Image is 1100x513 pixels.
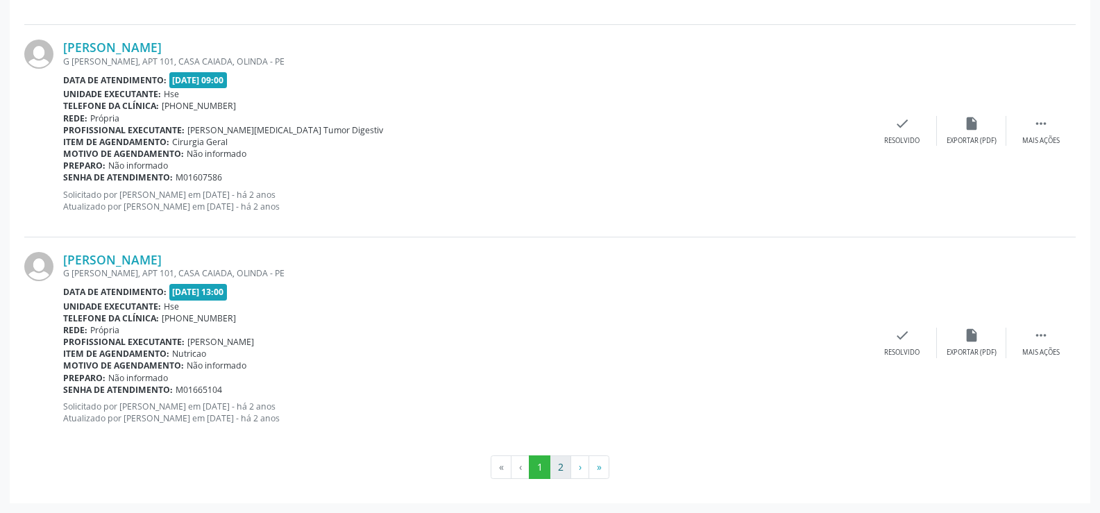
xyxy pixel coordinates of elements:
[164,301,179,312] span: Hse
[63,56,868,67] div: G [PERSON_NAME], APT 101, CASA CAIADA, OLINDA - PE
[90,324,119,336] span: Própria
[63,252,162,267] a: [PERSON_NAME]
[895,116,910,131] i: check
[63,160,105,171] b: Preparo:
[63,100,159,112] b: Telefone da clínica:
[550,455,571,479] button: Go to page 2
[884,136,920,146] div: Resolvido
[24,252,53,281] img: img
[63,136,169,148] b: Item de agendamento:
[63,88,161,100] b: Unidade executante:
[187,124,383,136] span: [PERSON_NAME][MEDICAL_DATA] Tumor Digestiv
[172,136,228,148] span: Cirurgia Geral
[63,384,173,396] b: Senha de atendimento:
[529,455,550,479] button: Go to page 1
[63,372,105,384] b: Preparo:
[63,301,161,312] b: Unidade executante:
[187,360,246,371] span: Não informado
[964,328,979,343] i: insert_drive_file
[63,171,173,183] b: Senha de atendimento:
[63,40,162,55] a: [PERSON_NAME]
[895,328,910,343] i: check
[162,100,236,112] span: [PHONE_NUMBER]
[1033,116,1049,131] i: 
[24,455,1076,479] ul: Pagination
[63,74,167,86] b: Data de atendimento:
[162,312,236,324] span: [PHONE_NUMBER]
[1022,136,1060,146] div: Mais ações
[589,455,609,479] button: Go to last page
[169,284,228,300] span: [DATE] 13:00
[187,148,246,160] span: Não informado
[63,189,868,212] p: Solicitado por [PERSON_NAME] em [DATE] - há 2 anos Atualizado por [PERSON_NAME] em [DATE] - há 2 ...
[63,286,167,298] b: Data de atendimento:
[63,324,87,336] b: Rede:
[947,348,997,358] div: Exportar (PDF)
[169,72,228,88] span: [DATE] 09:00
[187,336,254,348] span: [PERSON_NAME]
[964,116,979,131] i: insert_drive_file
[1033,328,1049,343] i: 
[63,401,868,424] p: Solicitado por [PERSON_NAME] em [DATE] - há 2 anos Atualizado por [PERSON_NAME] em [DATE] - há 2 ...
[63,148,184,160] b: Motivo de agendamento:
[884,348,920,358] div: Resolvido
[63,336,185,348] b: Profissional executante:
[172,348,206,360] span: Nutricao
[63,360,184,371] b: Motivo de agendamento:
[570,455,589,479] button: Go to next page
[947,136,997,146] div: Exportar (PDF)
[63,312,159,324] b: Telefone da clínica:
[1022,348,1060,358] div: Mais ações
[24,40,53,69] img: img
[176,171,222,183] span: M01607586
[90,112,119,124] span: Própria
[63,267,868,279] div: G [PERSON_NAME], APT 101, CASA CAIADA, OLINDA - PE
[176,384,222,396] span: M01665104
[108,372,168,384] span: Não informado
[108,160,168,171] span: Não informado
[63,348,169,360] b: Item de agendamento:
[63,112,87,124] b: Rede:
[63,124,185,136] b: Profissional executante:
[164,88,179,100] span: Hse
